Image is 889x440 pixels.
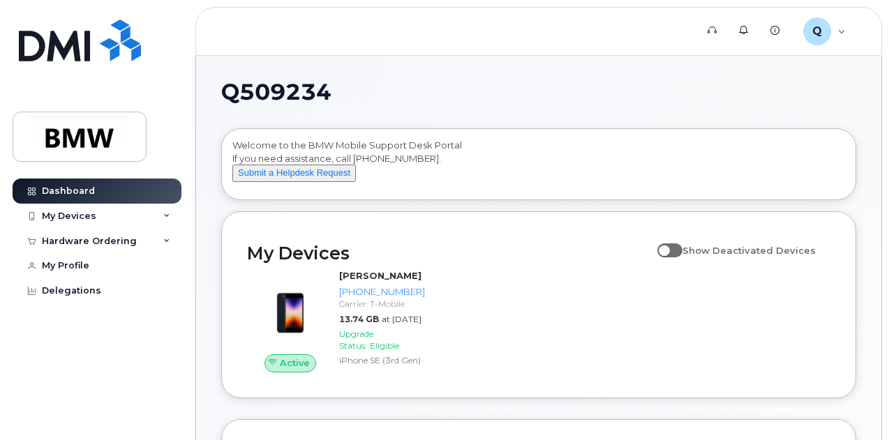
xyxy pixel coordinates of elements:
[247,243,650,264] h2: My Devices
[339,270,421,281] strong: [PERSON_NAME]
[339,354,425,366] div: iPhone SE (3rd Gen)
[232,165,356,182] button: Submit a Helpdesk Request
[232,167,356,178] a: Submit a Helpdesk Request
[247,269,431,372] a: Active[PERSON_NAME][PHONE_NUMBER]Carrier: T-Mobile13.74 GBat [DATE]Upgrade Status:EligibleiPhone ...
[232,139,845,195] div: Welcome to the BMW Mobile Support Desk Portal If you need assistance, call [PHONE_NUMBER].
[682,245,816,256] span: Show Deactivated Devices
[258,276,322,340] img: image20231002-3703462-1angbar.jpeg
[280,356,310,370] span: Active
[339,298,425,310] div: Carrier: T-Mobile
[339,328,373,351] span: Upgrade Status:
[382,314,421,324] span: at [DATE]
[657,237,668,248] input: Show Deactivated Devices
[221,82,331,103] span: Q509234
[339,285,425,298] div: [PHONE_NUMBER]
[339,314,379,324] span: 13.74 GB
[370,340,399,351] span: Eligible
